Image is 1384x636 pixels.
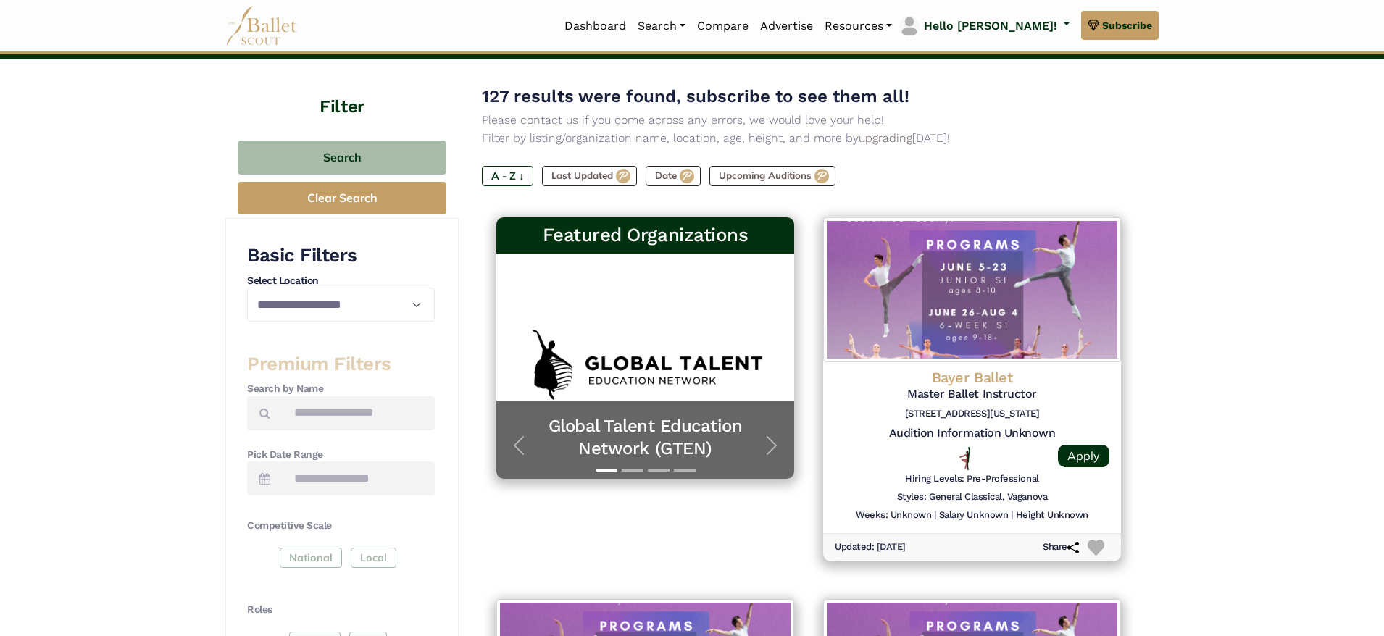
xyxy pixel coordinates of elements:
h6: Styles: General Classical, Vaganova [897,491,1047,503]
span: 127 results were found, subscribe to see them all! [482,86,909,106]
a: profile picture Hello [PERSON_NAME]! [898,14,1070,38]
a: Global Talent Education Network (GTEN) [511,415,780,460]
a: Search [632,11,691,41]
h6: [STREET_ADDRESS][US_STATE] [835,408,1109,420]
h4: Search by Name [247,382,435,396]
button: Slide 3 [648,462,670,479]
button: Clear Search [238,182,446,214]
button: Slide 1 [596,462,617,479]
h5: Master Ballet Instructor [835,387,1109,402]
label: Last Updated [542,166,637,186]
button: Slide 4 [674,462,696,479]
p: Please contact us if you come across any errors, we would love your help! [482,111,1135,130]
h4: Competitive Scale [247,519,435,533]
h3: Premium Filters [247,352,435,377]
img: profile picture [899,16,920,36]
h4: Bayer Ballet [835,368,1109,387]
h5: Audition Information Unknown [835,426,1109,441]
h4: Pick Date Range [247,448,435,462]
h6: Hiring Levels: Pre-Professional [905,473,1038,485]
h6: Height Unknown [1016,509,1088,522]
button: Slide 2 [622,462,643,479]
h6: Weeks: Unknown [856,509,931,522]
h4: Filter [225,59,459,119]
a: Dashboard [559,11,632,41]
label: Upcoming Auditions [709,166,835,186]
a: Apply [1058,445,1109,467]
img: Heart [1088,540,1104,556]
h3: Featured Organizations [508,223,783,248]
p: Hello [PERSON_NAME]! [924,17,1057,35]
a: Subscribe [1081,11,1159,40]
h4: Select Location [247,274,435,288]
img: gem.svg [1088,17,1099,33]
input: Search by names... [282,396,435,430]
a: Resources [819,11,898,41]
h6: | [934,509,936,522]
a: Advertise [754,11,819,41]
label: A - Z ↓ [482,166,533,186]
h6: | [1011,509,1013,522]
p: Filter by listing/organization name, location, age, height, and more by [DATE]! [482,129,1135,148]
a: Compare [691,11,754,41]
h6: Updated: [DATE] [835,541,906,553]
label: Date [646,166,701,186]
img: All [959,447,970,470]
h6: Share [1043,541,1079,553]
h4: Roles [247,603,435,617]
a: upgrading [859,131,912,145]
img: Logo [823,217,1121,362]
h6: Salary Unknown [939,509,1008,522]
span: Subscribe [1102,17,1152,33]
button: Search [238,141,446,175]
h3: Basic Filters [247,243,435,268]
